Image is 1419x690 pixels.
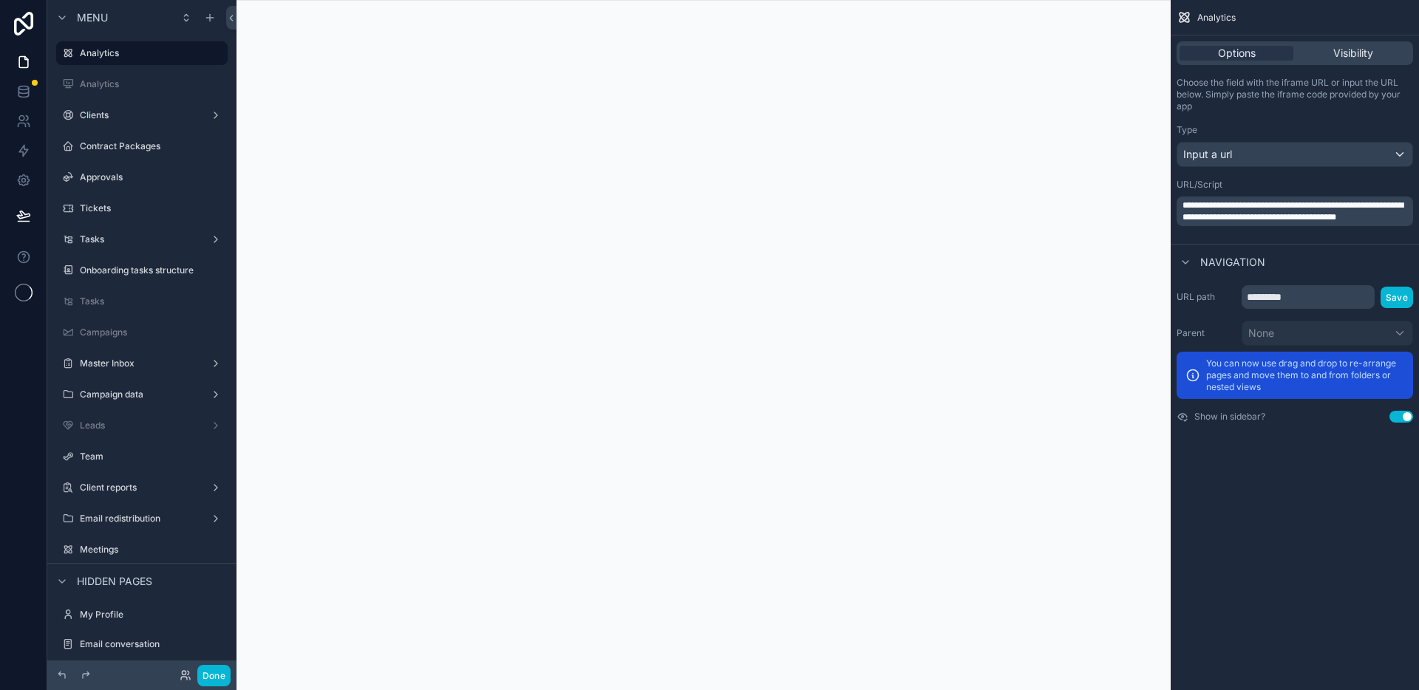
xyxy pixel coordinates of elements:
a: Onboarding tasks structure [56,259,228,282]
a: Campaign data [56,383,228,406]
label: Approvals [80,171,225,183]
label: Leads [80,420,204,431]
a: Email conversation [56,632,228,656]
label: Client reports [80,482,204,493]
label: Email redistribution [80,513,204,525]
a: My Profile [56,603,228,626]
div: scrollable content [1177,197,1413,226]
label: Analytics [80,47,219,59]
a: Master Inbox [56,352,228,375]
a: Campaigns [56,321,228,344]
label: Onboarding tasks structure [80,264,225,276]
span: Menu [77,10,108,25]
button: None [1242,321,1413,346]
span: Options [1218,46,1256,61]
label: Campaigns [80,327,225,338]
label: Team [80,451,225,462]
a: Analytics [56,72,228,96]
label: Show in sidebar? [1194,411,1265,423]
span: Analytics [1197,12,1236,24]
span: Navigation [1200,255,1265,270]
a: Tasks [56,228,228,251]
button: Save [1381,287,1413,308]
a: Leads [56,414,228,437]
label: Email conversation [80,638,225,650]
label: Type [1177,124,1197,136]
label: Parent [1177,327,1236,339]
a: Clients [56,103,228,127]
a: Tickets [56,197,228,220]
p: Choose the field with the iframe URL or input the URL below. Simply paste the iframe code provide... [1177,77,1413,112]
a: Approvals [56,165,228,189]
label: URL path [1177,291,1236,303]
label: Clients [80,109,204,121]
a: Tasks [56,290,228,313]
a: Email redistribution [56,507,228,530]
label: URL/Script [1177,179,1222,191]
a: Meetings [56,538,228,561]
label: Master Inbox [80,358,204,369]
a: Contract Packages [56,134,228,158]
label: Tasks [80,233,204,245]
a: Client reports [56,476,228,499]
label: Meetings [80,544,225,556]
label: Contract Packages [80,140,225,152]
label: Campaign data [80,389,204,400]
span: Hidden pages [77,574,152,589]
label: My Profile [80,609,225,621]
button: Done [197,665,231,686]
a: Analytics [56,41,228,65]
p: You can now use drag and drop to re-arrange pages and move them to and from folders or nested views [1206,358,1404,393]
span: Input a url [1183,147,1232,162]
button: Input a url [1177,142,1413,167]
label: Tasks [80,296,225,307]
span: None [1248,326,1274,341]
label: Tickets [80,202,225,214]
label: Analytics [80,78,225,90]
a: Team [56,445,228,468]
span: Visibility [1333,46,1373,61]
